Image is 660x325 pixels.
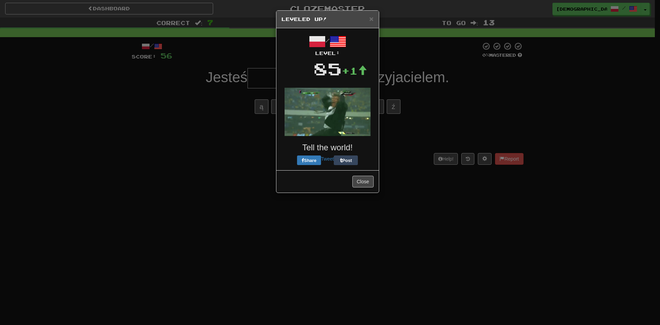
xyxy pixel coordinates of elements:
img: soccer-coach-2-a9306edb2ed3f6953285996bb4238f2040b39cbea5cfbac61ac5b5c8179d3151.gif [285,88,371,136]
div: +1 [342,64,367,78]
div: 85 [313,57,342,81]
button: Share [297,155,321,165]
h5: Leveled Up! [282,16,374,23]
button: Close [369,15,373,22]
h3: Tell the world! [282,143,374,152]
a: Tweet [321,156,334,162]
div: Level: [282,50,374,57]
div: / [282,33,374,57]
button: Post [334,155,358,165]
span: × [369,15,373,23]
button: Close [352,176,374,187]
